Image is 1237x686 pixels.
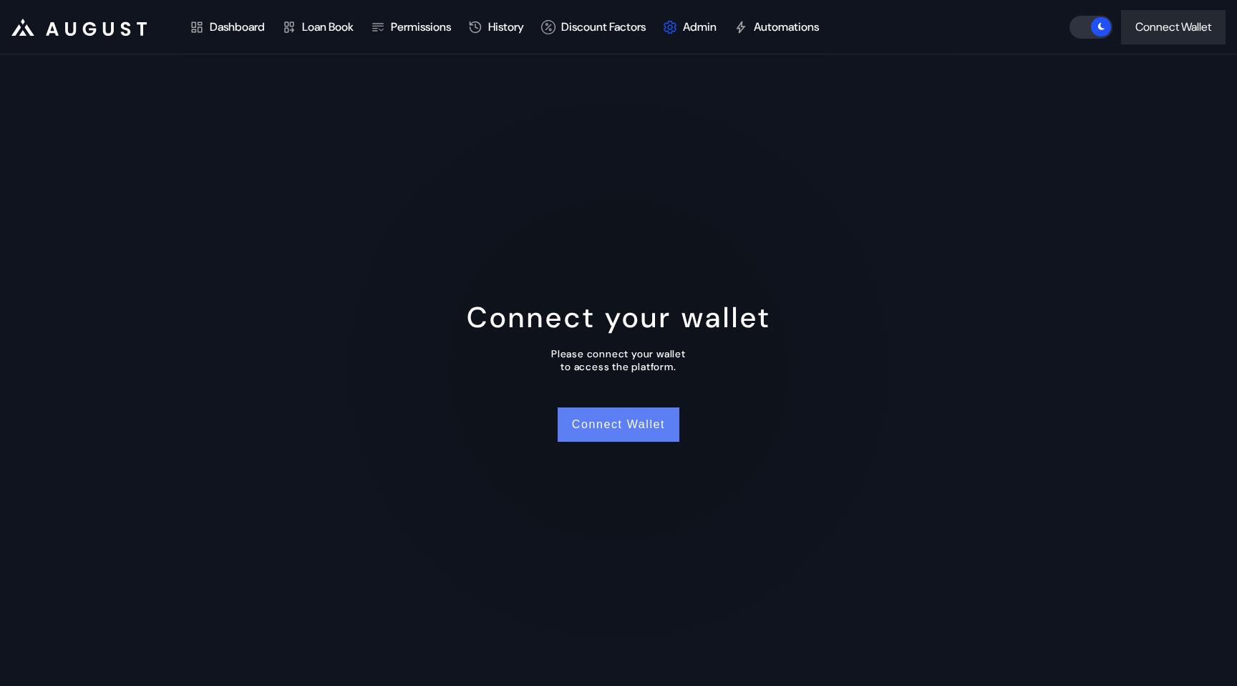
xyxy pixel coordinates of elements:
button: Connect Wallet [1121,10,1226,44]
a: Discount Factors [533,1,654,54]
div: Please connect your wallet to access the platform. [551,347,686,373]
div: Discount Factors [561,19,646,34]
div: Dashboard [210,19,265,34]
a: Dashboard [181,1,273,54]
div: History [488,19,524,34]
a: History [460,1,533,54]
a: Loan Book [273,1,362,54]
button: Connect Wallet [558,407,679,442]
div: Admin [683,19,717,34]
div: Loan Book [302,19,354,34]
div: Connect your wallet [467,299,771,336]
a: Automations [725,1,828,54]
div: Permissions [391,19,451,34]
div: Automations [754,19,819,34]
a: Admin [654,1,725,54]
a: Permissions [362,1,460,54]
div: Connect Wallet [1135,19,1211,34]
